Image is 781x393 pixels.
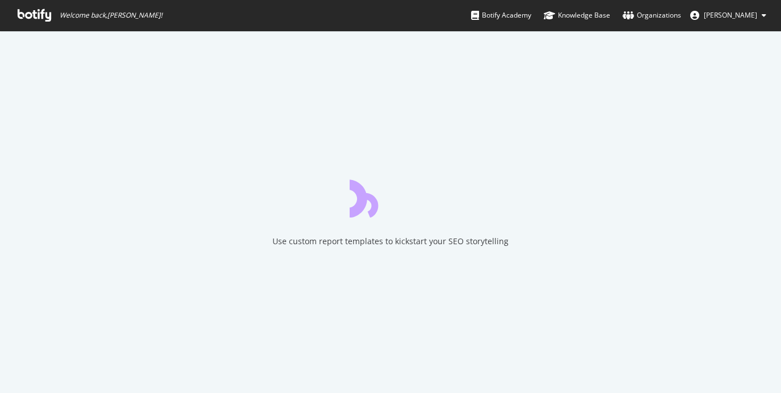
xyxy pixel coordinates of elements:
div: Use custom report templates to kickstart your SEO storytelling [272,236,509,247]
div: Knowledge Base [544,10,610,21]
button: [PERSON_NAME] [681,6,775,24]
span: Annie Ye [704,10,757,20]
div: animation [350,177,431,218]
div: Organizations [623,10,681,21]
div: Botify Academy [471,10,531,21]
span: Welcome back, [PERSON_NAME] ! [60,11,162,20]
